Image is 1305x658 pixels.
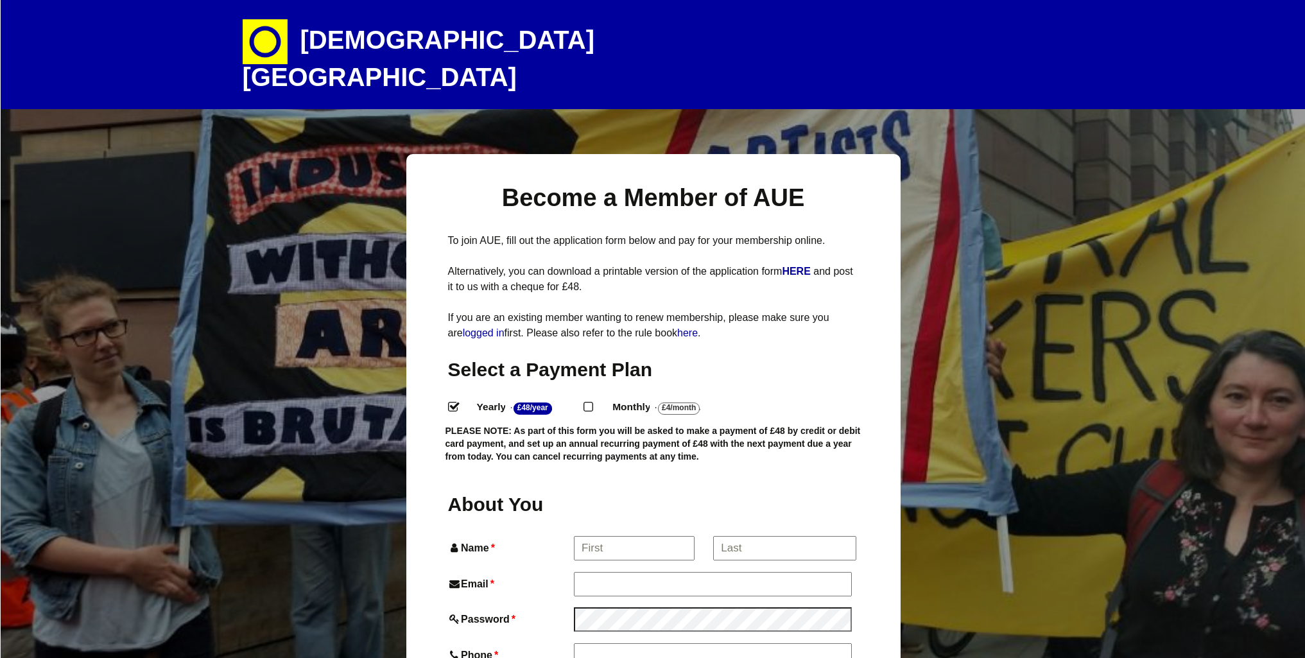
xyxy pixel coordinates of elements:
input: First [574,536,695,560]
a: HERE [782,266,813,277]
p: To join AUE, fill out the application form below and pay for your membership online. [448,233,859,248]
strong: HERE [782,266,810,277]
label: Email [448,575,571,593]
h1: Become a Member of AUE [448,182,859,214]
strong: £48/Year [514,403,552,415]
p: If you are an existing member wanting to renew membership, please make sure you are first. Please... [448,310,859,341]
label: Yearly - . [465,398,584,417]
h2: About You [448,492,571,517]
a: logged in [463,327,505,338]
input: Last [713,536,856,560]
span: Select a Payment Plan [448,359,653,380]
label: Name [448,539,572,557]
label: Monthly - . [601,398,732,417]
img: circle-e1448293145835.png [243,19,288,64]
label: Password [448,610,571,628]
p: Alternatively, you can download a printable version of the application form and post it to us wit... [448,264,859,295]
strong: £4/Month [658,403,700,415]
a: here [677,327,698,338]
